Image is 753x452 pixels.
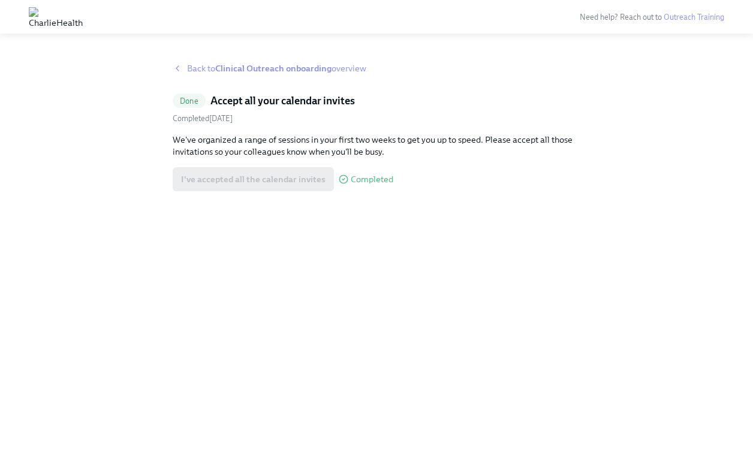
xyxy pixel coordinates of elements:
p: We've organized a range of sessions in your first two weeks to get you up to speed. Please accept... [173,134,580,158]
strong: Clinical Outreach onboarding [215,63,332,74]
span: Back to overview [187,62,366,74]
a: Outreach Training [664,13,724,22]
img: CharlieHealth [29,7,83,26]
span: Need help? Reach out to [580,13,724,22]
h5: Accept all your calendar invites [210,94,355,108]
span: Monday, August 18th 2025, 5:14 pm [173,114,233,123]
span: Done [173,97,206,106]
span: Completed [351,175,393,184]
a: Back toClinical Outreach onboardingoverview [173,62,580,74]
